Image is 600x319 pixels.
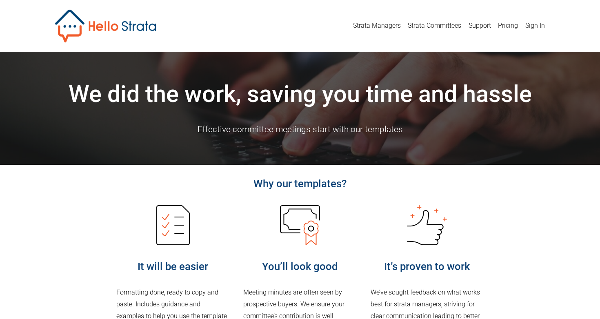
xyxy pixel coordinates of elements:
img: Hello Strata [55,10,156,42]
a: Support [469,20,491,33]
h4: Why our templates? [116,177,484,191]
p: Effective committee meetings start with our templates [55,122,545,137]
h4: You’ll look good [243,259,356,274]
a: Pricing [498,20,518,33]
a: Strata Managers [353,20,401,33]
a: Strata Committees [408,20,461,33]
h4: It will be easier [116,259,229,274]
a: Sign In [525,20,545,33]
h4: It’s proven to work [371,259,484,274]
h1: We did the work, saving you time and hassle [55,80,545,109]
